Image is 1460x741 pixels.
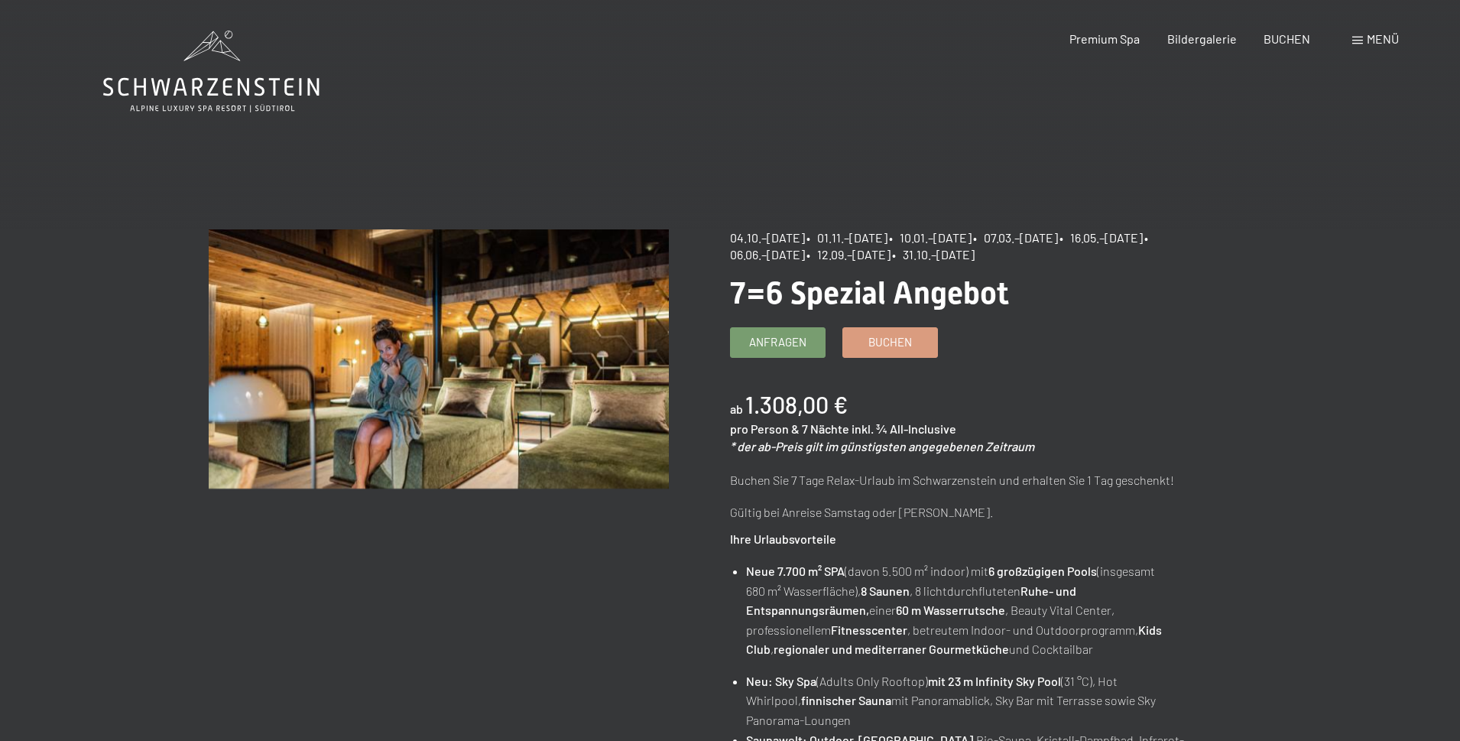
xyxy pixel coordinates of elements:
a: BUCHEN [1264,31,1310,46]
span: 04.10.–[DATE] [730,230,805,245]
strong: Fitnesscenter [831,622,907,637]
p: Gültig bei Anreise Samstag oder [PERSON_NAME]. [730,502,1191,522]
li: (Adults Only Rooftop) (31 °C), Hot Whirlpool, mit Panoramablick, Sky Bar mit Terrasse sowie Sky P... [746,671,1191,730]
p: Buchen Sie 7 Tage Relax-Urlaub im Schwarzenstein und erhalten Sie 1 Tag geschenkt! [730,470,1191,490]
span: pro Person & [730,421,800,436]
li: (davon 5.500 m² indoor) mit (insgesamt 680 m² Wasserfläche), , 8 lichtdurchfluteten einer , Beaut... [746,561,1191,659]
a: Buchen [843,328,937,357]
strong: Neu: Sky Spa [746,674,816,688]
span: inkl. ¾ All-Inclusive [852,421,956,436]
span: • 07.03.–[DATE] [973,230,1058,245]
span: Menü [1367,31,1399,46]
strong: 6 großzügigen Pools [988,564,1097,578]
span: ab [730,401,743,416]
span: • 31.10.–[DATE] [892,247,975,262]
a: Bildergalerie [1167,31,1237,46]
img: 7=6 Spezial Angebot [209,229,670,489]
em: * der ab-Preis gilt im günstigsten angegebenen Zeitraum [730,439,1034,453]
span: • 10.01.–[DATE] [889,230,972,245]
span: Buchen [868,334,912,350]
strong: 8 Saunen [861,583,910,598]
span: • 12.09.–[DATE] [806,247,891,262]
strong: 60 m Wasserrutsche [896,603,1005,617]
strong: Ihre Urlaubsvorteile [730,531,836,546]
span: 7 Nächte [802,421,849,436]
strong: Neue 7.700 m² SPA [746,564,845,578]
a: Premium Spa [1069,31,1140,46]
strong: mit 23 m Infinity Sky Pool [928,674,1061,688]
span: 7=6 Spezial Angebot [730,275,1009,311]
span: Anfragen [749,334,806,350]
span: • 01.11.–[DATE] [806,230,887,245]
strong: regionaler und mediterraner Gourmetküche [774,642,1009,656]
strong: finnischer Sauna [801,693,891,707]
a: Anfragen [731,328,825,357]
span: • 16.05.–[DATE] [1059,230,1143,245]
b: 1.308,00 € [745,391,848,418]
